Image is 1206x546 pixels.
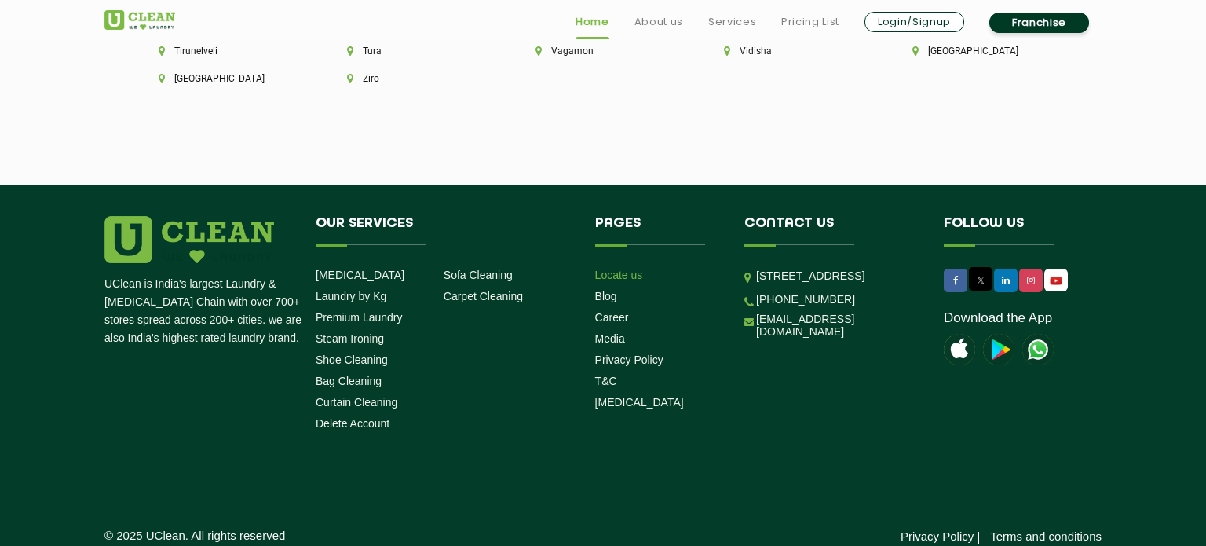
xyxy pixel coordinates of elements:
img: logo.png [104,216,274,263]
a: Media [595,332,625,345]
a: Terms and conditions [990,530,1102,543]
a: About us [634,13,683,31]
a: [MEDICAL_DATA] [316,269,404,281]
a: Sofa Cleaning [444,269,513,281]
a: Curtain Cleaning [316,396,397,409]
h4: Our Services [316,216,572,246]
a: Laundry by Kg [316,290,386,302]
a: Home [576,13,609,31]
a: [PHONE_NUMBER] [756,293,855,306]
li: Tura [347,46,482,57]
img: UClean Laundry and Dry Cleaning [1046,273,1066,289]
li: [GEOGRAPHIC_DATA] [159,73,294,84]
li: Tirunelveli [159,46,294,57]
a: Privacy Policy [595,354,663,366]
h4: Contact us [744,216,920,246]
p: © 2025 UClean. All rights reserved [104,529,603,542]
a: [MEDICAL_DATA] [595,396,684,409]
a: Delete Account [316,417,389,430]
a: Franchise [989,13,1089,33]
img: playstoreicon.png [983,334,1014,365]
a: Shoe Cleaning [316,354,388,366]
a: Carpet Cleaning [444,290,523,302]
img: UClean Laundry and Dry Cleaning [1022,334,1054,365]
p: UClean is India's largest Laundry & [MEDICAL_DATA] Chain with over 700+ stores spread across 200+... [104,275,304,347]
a: Login/Signup [864,12,964,32]
h4: Follow us [944,216,1082,246]
img: apple-icon.png [944,334,975,365]
a: Download the App [944,310,1052,326]
a: Career [595,311,629,324]
a: T&C [595,375,617,387]
a: Bag Cleaning [316,375,382,387]
h4: Pages [595,216,722,246]
li: Vidisha [724,46,859,57]
li: Vagamon [535,46,671,57]
a: Services [708,13,756,31]
img: UClean Laundry and Dry Cleaning [104,10,175,30]
p: [STREET_ADDRESS] [756,267,920,285]
a: Blog [595,290,617,302]
a: Premium Laundry [316,311,403,324]
li: Ziro [347,73,482,84]
a: Privacy Policy [901,530,974,543]
a: [EMAIL_ADDRESS][DOMAIN_NAME] [756,313,920,338]
a: Pricing List [781,13,839,31]
a: Locate us [595,269,643,281]
a: Steam Ironing [316,332,384,345]
li: [GEOGRAPHIC_DATA] [912,46,1047,57]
